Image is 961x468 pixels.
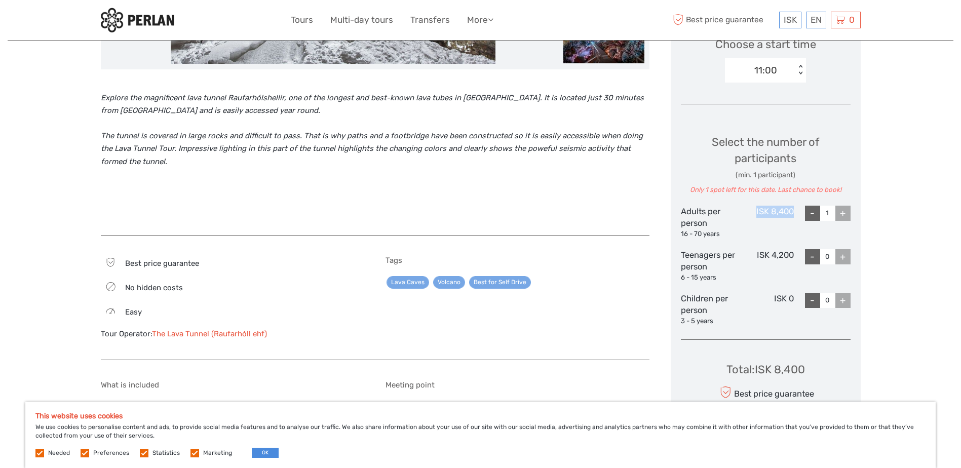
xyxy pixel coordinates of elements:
div: + [835,293,851,308]
div: EN [806,12,826,28]
div: + [835,206,851,221]
div: Only 1 spot left for this date. Last chance to book! [681,185,851,195]
div: Children per person [681,293,738,326]
span: 0 [848,15,856,25]
span: ISK [784,15,797,25]
label: Statistics [152,449,180,457]
a: The Lava Tunnel (Raufarhóll ehf) [152,329,267,338]
span: Easy [125,307,142,317]
div: We use cookies to personalise content and ads, to provide social media features and to analyse ou... [25,402,936,468]
div: - [805,206,820,221]
div: Best price guarantee [717,383,814,401]
label: Marketing [203,449,232,457]
div: Adults per person [681,206,738,239]
span: Best price guarantee [125,259,199,268]
i: Explore the magnificent lava tunnel Raufarhólshellir, one of the longest and best-known lava tube... [101,93,644,115]
h5: Meeting point [386,380,649,389]
div: - [805,249,820,264]
img: 288-6a22670a-0f57-43d8-a107-52fbc9b92f2c_logo_small.jpg [101,8,174,32]
h5: Tags [386,256,649,265]
span: Choose a start time [715,36,816,52]
button: OK [252,448,279,458]
a: More [467,13,493,27]
div: Select the number of participants [681,134,851,195]
div: - [805,293,820,308]
div: ISK 8,400 [737,206,794,239]
a: Best for Self Drive [469,276,531,289]
span: Best price guarantee [671,12,777,28]
a: Tours [291,13,313,27]
a: Volcano [433,276,465,289]
div: ISK 4,200 [737,249,794,283]
div: 6 - 15 years [681,273,738,283]
label: Preferences [93,449,129,457]
a: Multi-day tours [330,13,393,27]
div: 3 - 5 years [681,317,738,326]
div: 16 - 70 years [681,229,738,239]
h5: This website uses cookies [35,412,926,420]
div: ISK 0 [737,293,794,326]
span: No hidden costs [125,283,183,292]
div: 11:00 [754,64,777,77]
div: < > [796,65,805,75]
div: Total : ISK 8,400 [726,362,805,377]
p: We're away right now. Please check back later! [14,18,114,26]
i: The tunnel is covered in large rocks and difficult to pass. That is why paths and a footbridge ha... [101,131,643,166]
div: + [835,249,851,264]
li: The Lava Tunnel (Raufarhólshellir), Þrengslavegur, Ölfus, 816 [406,400,649,411]
div: Tour Operator: [101,329,365,339]
label: Needed [48,449,70,457]
a: Lava Caves [387,276,429,289]
h5: What is included [101,380,365,389]
div: Teenagers per person [681,249,738,283]
div: (min. 1 participant) [681,170,851,180]
li: Guided tour, helmets, lights, crampons (if needed) [121,400,365,411]
a: Transfers [410,13,450,27]
button: Open LiveChat chat widget [117,16,129,28]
